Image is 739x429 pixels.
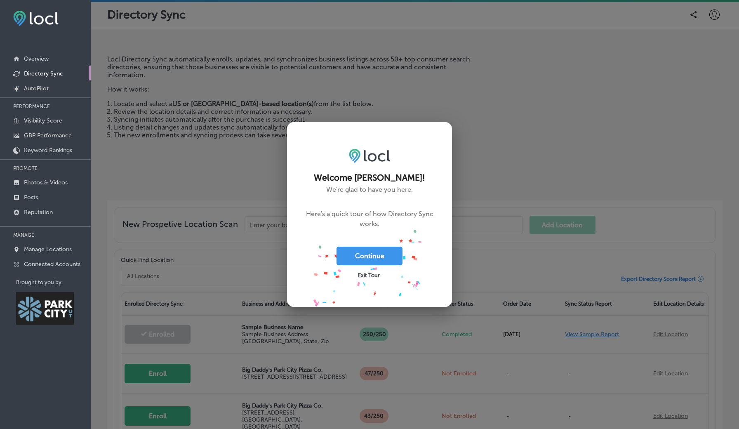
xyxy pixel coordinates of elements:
p: Photos & Videos [24,179,68,186]
p: Visibility Score [24,117,62,124]
span: Exit Tour [358,272,380,278]
p: Reputation [24,209,53,216]
p: Connected Accounts [24,261,80,268]
p: Keyword Rankings [24,147,72,154]
p: AutoPilot [24,85,49,92]
p: GBP Performance [24,132,72,139]
p: Brought to you by [16,279,91,285]
button: Continue [337,247,402,265]
p: Posts [24,194,38,201]
p: Manage Locations [24,246,72,253]
img: fda3e92497d09a02dc62c9cd864e3231.png [13,11,59,26]
p: Overview [24,55,49,62]
img: Park City [16,292,74,325]
p: Directory Sync [24,70,63,77]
